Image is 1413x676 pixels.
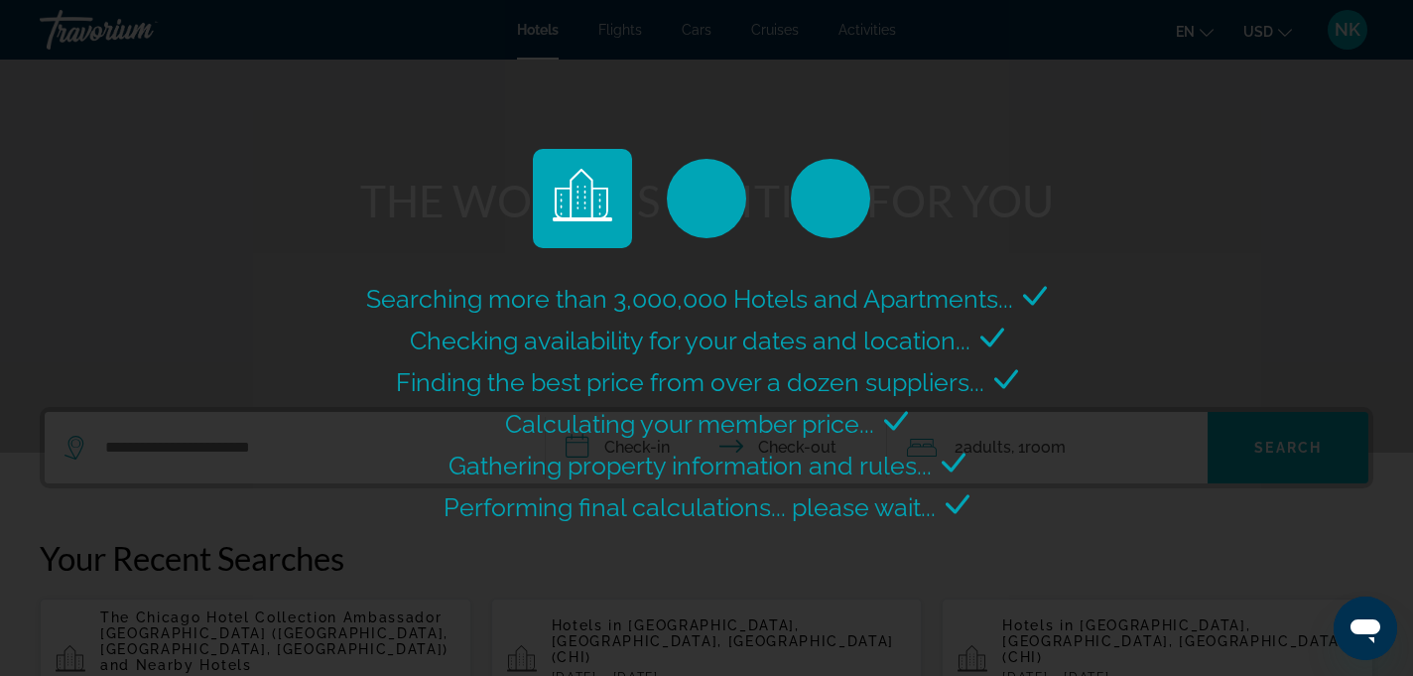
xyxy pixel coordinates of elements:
[444,492,936,522] span: Performing final calculations... please wait...
[366,284,1013,314] span: Searching more than 3,000,000 Hotels and Apartments...
[449,451,932,480] span: Gathering property information and rules...
[1334,597,1397,660] iframe: Button to launch messaging window
[396,367,984,397] span: Finding the best price from over a dozen suppliers...
[505,409,874,439] span: Calculating your member price...
[410,326,970,355] span: Checking availability for your dates and location...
